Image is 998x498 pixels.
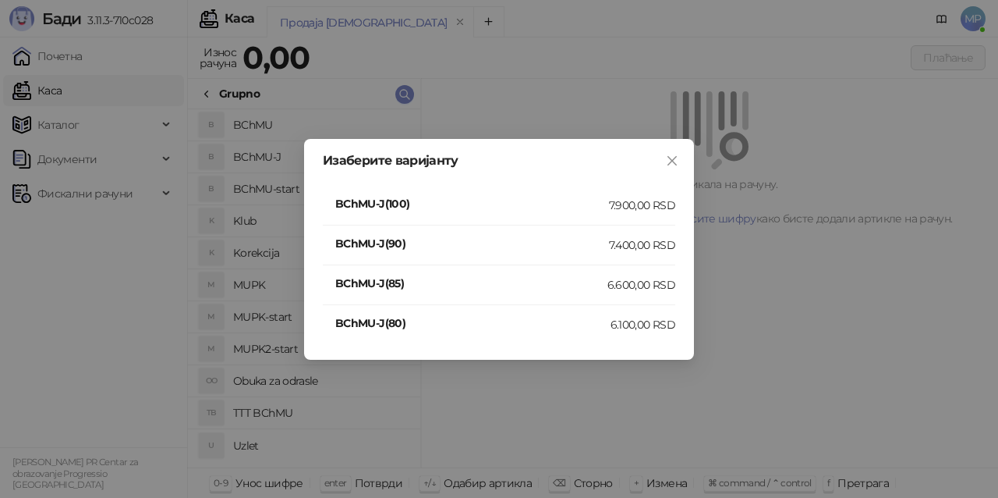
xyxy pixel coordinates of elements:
[609,197,675,214] div: 7.900,00 RSD
[335,235,609,252] h4: BChMU-J(90)
[610,316,675,333] div: 6.100,00 RSD
[335,315,610,332] h4: BChMU-J(80)
[660,155,685,167] span: Close
[607,276,675,293] div: 6.600,00 RSD
[609,237,675,254] div: 7.400,00 RSD
[323,155,675,167] div: Изаберите варијанту
[335,195,609,212] h4: BChMU-J(100)
[335,275,607,292] h4: BChMU-J(85)
[666,155,678,167] span: close
[660,148,685,173] button: Close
